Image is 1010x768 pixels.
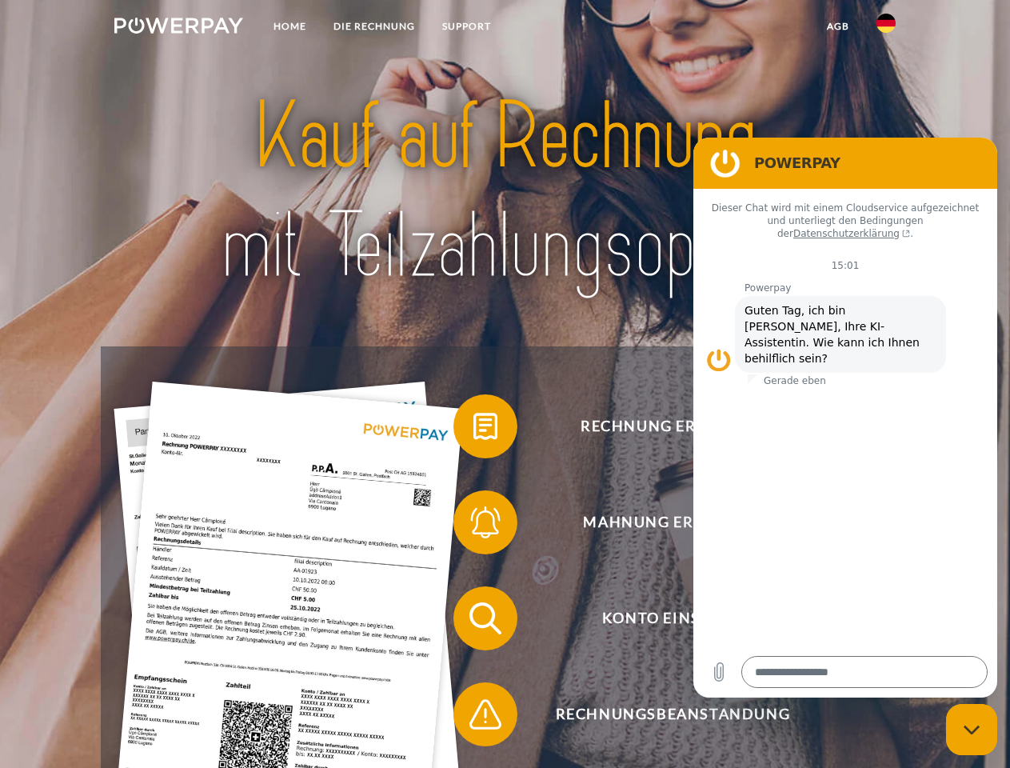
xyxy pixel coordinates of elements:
a: Home [260,12,320,41]
img: qb_search.svg [465,598,505,638]
span: Rechnung erhalten? [477,394,868,458]
img: logo-powerpay-white.svg [114,18,243,34]
a: SUPPORT [429,12,505,41]
span: Konto einsehen [477,586,868,650]
a: DIE RECHNUNG [320,12,429,41]
iframe: Messaging-Fenster [693,138,997,698]
img: title-powerpay_de.svg [153,77,857,306]
button: Rechnung erhalten? [453,394,869,458]
button: Rechnungsbeanstandung [453,682,869,746]
img: de [876,14,896,33]
span: Rechnungsbeanstandung [477,682,868,746]
a: agb [813,12,863,41]
img: qb_warning.svg [465,694,505,734]
iframe: Schaltfläche zum Öffnen des Messaging-Fensters; Konversation läuft [946,704,997,755]
button: Mahnung erhalten? [453,490,869,554]
img: qb_bill.svg [465,406,505,446]
img: qb_bell.svg [465,502,505,542]
button: Konto einsehen [453,586,869,650]
span: Mahnung erhalten? [477,490,868,554]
